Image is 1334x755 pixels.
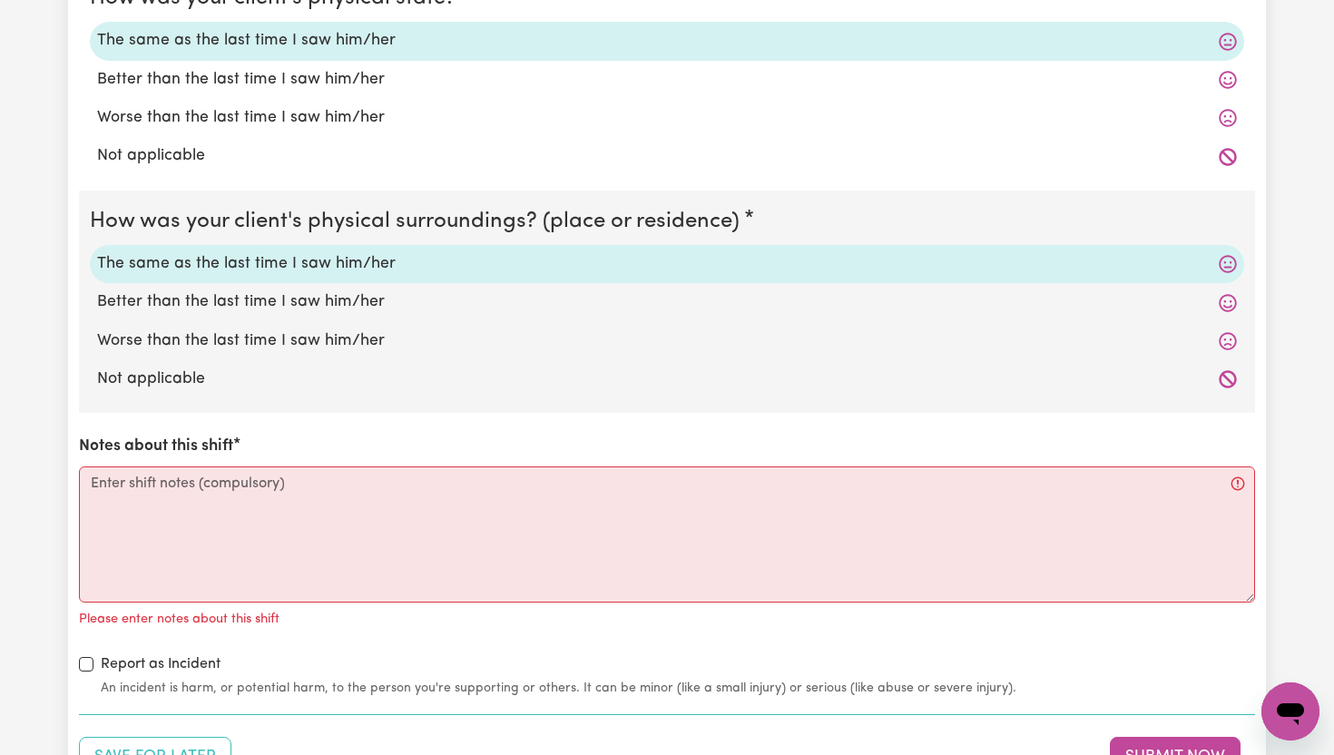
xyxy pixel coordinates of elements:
label: Worse than the last time I saw him/her [97,106,1237,130]
legend: How was your client's physical surroundings? (place or residence) [90,205,747,238]
label: Better than the last time I saw him/her [97,68,1237,92]
label: Better than the last time I saw him/her [97,290,1237,314]
p: Please enter notes about this shift [79,610,280,630]
label: Not applicable [97,368,1237,391]
label: Report as Incident [101,653,221,675]
small: An incident is harm, or potential harm, to the person you're supporting or others. It can be mino... [101,679,1255,698]
label: The same as the last time I saw him/her [97,29,1237,53]
label: The same as the last time I saw him/her [97,252,1237,276]
label: Notes about this shift [79,435,233,458]
label: Worse than the last time I saw him/her [97,329,1237,353]
label: Not applicable [97,144,1237,168]
iframe: Button to launch messaging window [1261,682,1319,740]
